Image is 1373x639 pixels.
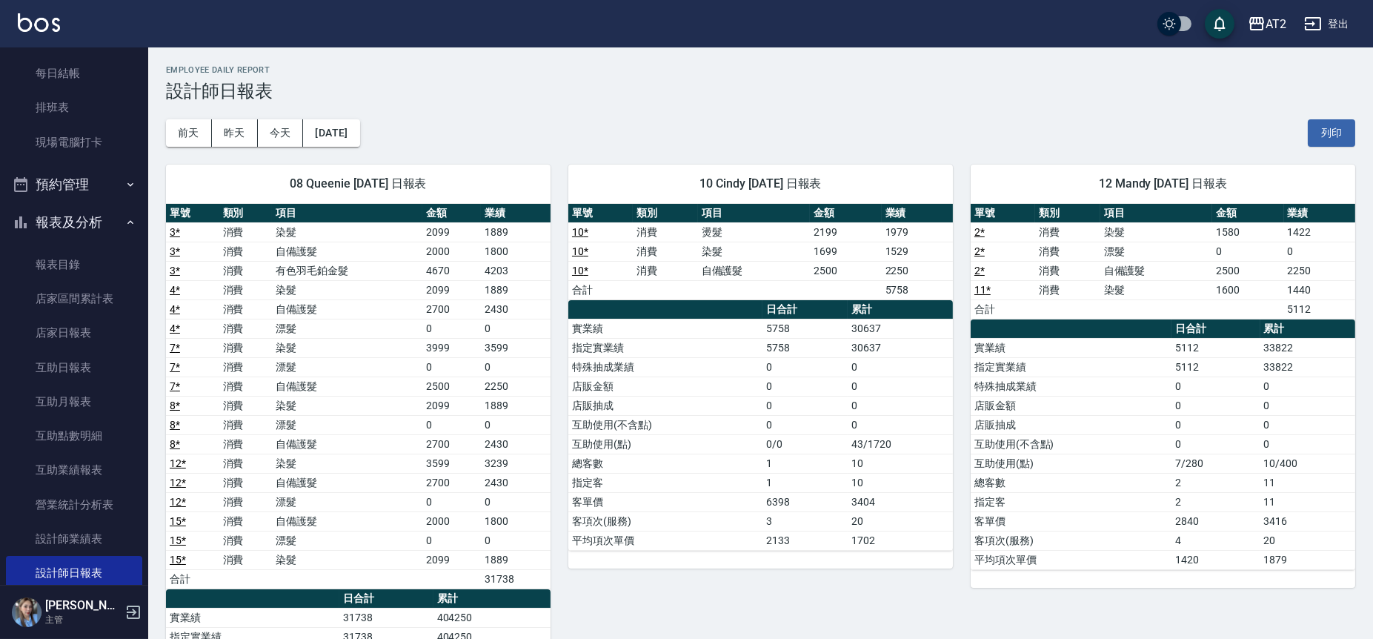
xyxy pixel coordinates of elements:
td: 2099 [422,222,481,242]
td: 消費 [633,222,697,242]
td: 漂髮 [272,531,422,550]
td: 漂髮 [272,319,422,338]
td: 0 [848,396,953,415]
td: 自備護髮 [272,242,422,261]
td: 染髮 [272,454,422,473]
td: 自備護髮 [1100,261,1213,280]
td: 0 [762,415,848,434]
td: 染髮 [1100,222,1213,242]
td: 2700 [422,299,481,319]
td: 1889 [481,396,551,415]
button: 預約管理 [6,165,142,204]
td: 0 [1171,377,1260,396]
td: 消費 [219,415,273,434]
td: 3404 [848,492,953,511]
td: 染髮 [272,550,422,569]
td: 2500 [422,377,481,396]
table: a dense table [568,300,953,551]
button: 登出 [1298,10,1355,38]
td: 2133 [762,531,848,550]
td: 平均項次單價 [971,550,1171,569]
td: 0 [1260,415,1355,434]
td: 染髮 [272,222,422,242]
td: 消費 [219,357,273,377]
td: 2430 [481,473,551,492]
td: 漂髮 [272,492,422,511]
img: Person [12,597,41,627]
td: 指定實業績 [971,357,1171,377]
td: 漂髮 [1100,242,1213,261]
div: AT2 [1266,15,1286,33]
td: 0 [848,377,953,396]
td: 染髮 [698,242,811,261]
td: 0 [1212,242,1283,261]
td: 1889 [481,280,551,299]
td: 消費 [219,338,273,357]
td: 31738 [481,569,551,589]
td: 2840 [1171,511,1260,531]
button: 報表及分析 [6,203,142,242]
td: 2199 [810,222,881,242]
td: 0 [481,319,551,338]
a: 設計師日報表 [6,556,142,590]
td: 31738 [339,608,433,627]
table: a dense table [971,319,1355,570]
table: a dense table [971,204,1355,319]
td: 1 [762,473,848,492]
th: 類別 [633,204,697,223]
th: 累計 [1260,319,1355,339]
td: 0 [481,357,551,377]
td: 20 [848,511,953,531]
th: 項目 [1100,204,1213,223]
td: 10 [848,454,953,473]
td: 0 [762,357,848,377]
td: 消費 [219,434,273,454]
td: 店販抽成 [568,396,762,415]
td: 11 [1260,473,1355,492]
td: 自備護髮 [272,299,422,319]
td: 消費 [219,319,273,338]
button: save [1205,9,1234,39]
td: 3239 [481,454,551,473]
td: 消費 [219,299,273,319]
td: 7/280 [1171,454,1260,473]
td: 1979 [882,222,953,242]
td: 2099 [422,550,481,569]
th: 金額 [1212,204,1283,223]
td: 漂髮 [272,415,422,434]
td: 1800 [481,242,551,261]
th: 類別 [219,204,273,223]
th: 日合計 [1171,319,1260,339]
td: 消費 [219,396,273,415]
td: 消費 [633,242,697,261]
td: 1440 [1284,280,1355,299]
td: 消費 [1035,261,1100,280]
td: 消費 [1035,280,1100,299]
td: 指定實業績 [568,338,762,357]
td: 1879 [1260,550,1355,569]
a: 互助日報表 [6,351,142,385]
td: 實業績 [568,319,762,338]
td: 0 [1260,434,1355,454]
td: 店販抽成 [971,415,1171,434]
td: 1600 [1212,280,1283,299]
td: 11 [1260,492,1355,511]
td: 染髮 [1100,280,1213,299]
td: 5112 [1171,338,1260,357]
a: 店家日報表 [6,316,142,350]
img: Logo [18,13,60,32]
td: 0 [481,415,551,434]
td: 2430 [481,434,551,454]
td: 0 [1260,396,1355,415]
td: 30637 [848,319,953,338]
td: 染髮 [272,338,422,357]
button: 今天 [258,119,304,147]
td: 合計 [568,280,633,299]
td: 0 [1284,242,1355,261]
td: 404250 [433,608,551,627]
th: 單號 [568,204,633,223]
td: 5758 [762,338,848,357]
span: 12 Mandy [DATE] 日報表 [988,176,1337,191]
td: 0 [422,357,481,377]
td: 消費 [219,492,273,511]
